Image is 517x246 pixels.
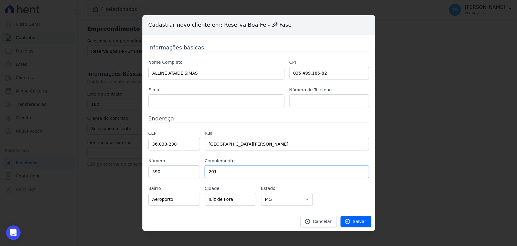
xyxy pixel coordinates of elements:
[340,216,371,227] a: Salvar
[148,43,369,52] h3: Informações básicas
[289,87,369,93] label: Número de Telefone
[289,59,369,66] label: CPF
[353,218,366,224] span: Salvar
[148,138,200,150] input: 00.000-000
[148,130,200,136] label: CEP
[148,59,284,66] label: Nome Completo
[313,218,332,224] span: Cancelar
[142,15,375,35] h3: Cadastrar novo cliente em: Reserva Boa Fé - 3ª Fase
[300,216,337,227] a: Cancelar
[148,87,284,93] label: E-mail
[205,185,256,192] label: Cidade
[148,158,200,164] label: Número
[148,114,369,123] h3: Endereço
[148,185,200,192] label: Bairro
[205,158,369,164] label: Complemento
[205,130,369,136] label: Rua
[261,185,313,192] label: Estado
[6,225,21,240] div: Open Intercom Messenger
